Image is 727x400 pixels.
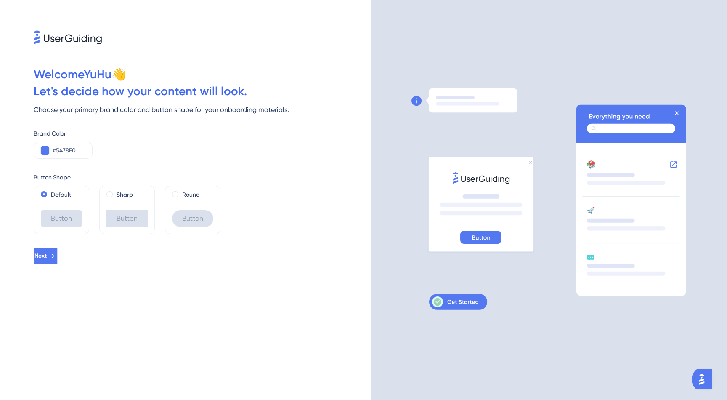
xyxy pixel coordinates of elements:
[34,248,58,264] button: Next
[117,189,133,200] label: Sharp
[34,83,371,100] div: Let ' s decide how your content will look.
[51,189,71,200] label: Default
[692,367,717,392] iframe: UserGuiding AI Assistant Launcher
[172,210,213,227] div: Button
[182,189,200,200] label: Round
[41,210,82,227] div: Button
[34,66,371,83] div: Welcome YuHu 👋
[106,210,148,227] div: Button
[34,105,371,115] div: Choose your primary brand color and button shape for your onboarding materials.
[34,172,371,182] div: Button Shape
[34,128,371,139] div: Brand Color
[34,251,47,261] span: Next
